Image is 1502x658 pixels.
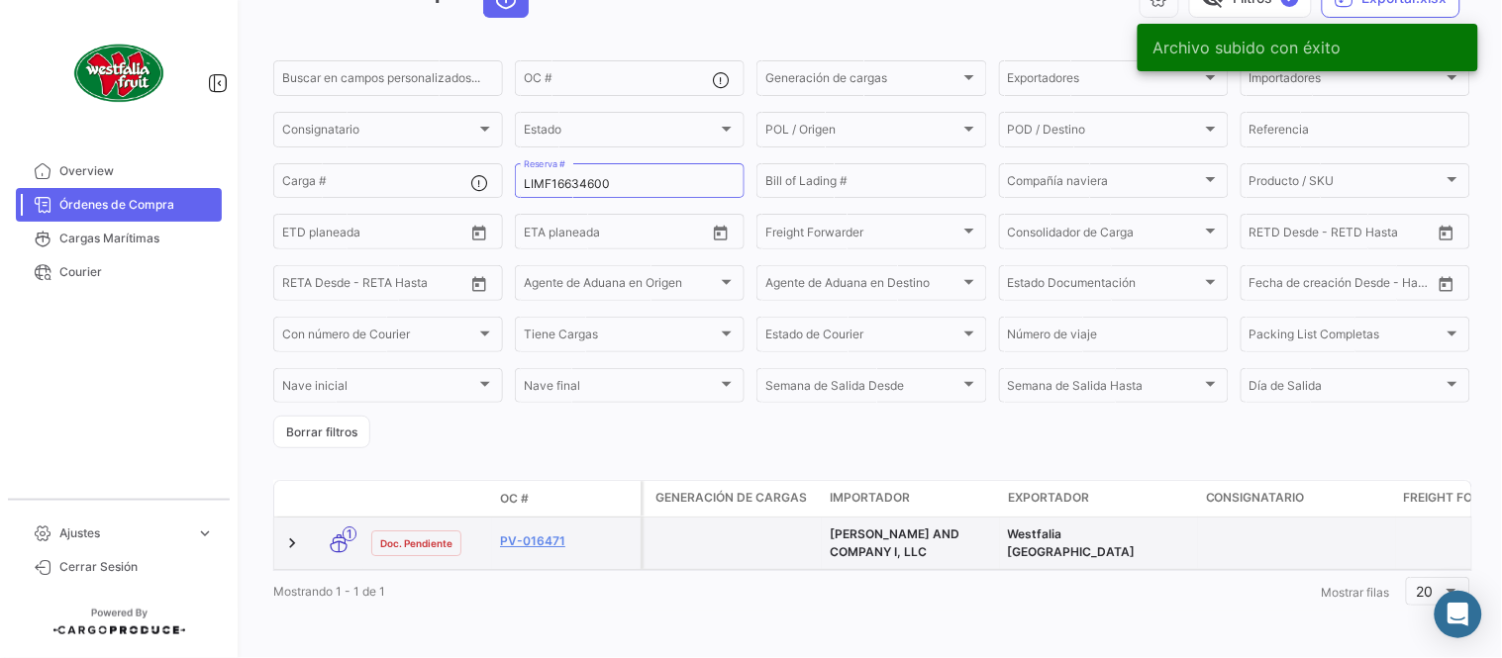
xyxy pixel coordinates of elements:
span: Día de Salida [1250,382,1444,396]
span: Courier [59,263,214,281]
span: Westfalia Perú [1008,526,1136,559]
span: Semana de Salida Desde [765,382,959,396]
a: Órdenes de Compra [16,188,222,222]
span: Agente de Aduana en Destino [765,279,959,293]
span: Mostrando 1 - 1 de 1 [273,584,385,599]
button: Open calendar [706,218,736,247]
span: Generación de cargas [765,74,959,88]
input: Hasta [332,279,419,293]
div: Open Intercom Messenger [1435,591,1482,638]
a: Overview [16,154,222,188]
span: Ajustes [59,524,188,542]
span: OC # [500,490,529,508]
span: Órdenes de Compra [59,196,214,214]
span: Consignatario [282,126,476,140]
datatable-header-cell: Generación de cargas [644,481,822,517]
span: Nave final [524,382,718,396]
span: Freight Forwarder [765,228,959,241]
input: Desde [282,228,318,241]
span: expand_more [196,524,214,542]
span: Archivo subido con éxito [1153,38,1342,57]
datatable-header-cell: Consignatario [1198,481,1396,517]
span: Estado [524,126,718,140]
input: Desde [282,279,318,293]
input: Desde [1250,228,1285,241]
span: Doc. Pendiente [380,535,452,551]
button: Open calendar [464,218,494,247]
span: Producto / SKU [1250,177,1444,191]
img: client-50.png [69,24,168,123]
span: Tiene Cargas [524,330,718,344]
span: 20 [1417,583,1434,600]
span: Generación de cargas [655,489,807,507]
datatable-header-cell: Estado Doc. [363,491,492,507]
span: Overview [59,162,214,180]
span: Estado de Courier [765,330,959,344]
span: Consignatario [1206,489,1305,507]
span: Exportador [1008,489,1089,507]
span: Con número de Courier [282,330,476,344]
button: Borrar filtros [273,416,370,448]
span: Exportadores [1008,74,1202,88]
button: Open calendar [464,269,494,299]
span: Importador [830,489,910,507]
span: Mostrar filas [1322,585,1390,600]
input: Desde [524,228,559,241]
a: Cargas Marítimas [16,222,222,255]
input: Hasta [1299,279,1386,293]
span: POL / Origen [765,126,959,140]
span: Semana de Salida Hasta [1008,382,1202,396]
span: Cargas Marítimas [59,230,214,247]
a: PV-016471 [500,532,633,550]
datatable-header-cell: OC # [492,482,641,516]
span: Packing List Completas [1250,330,1444,344]
span: Nave inicial [282,382,476,396]
span: Compañía naviera [1008,177,1202,191]
input: Desde [1250,279,1285,293]
span: Consolidador de Carga [1008,228,1202,241]
a: Courier [16,255,222,289]
span: POD / Destino [1008,126,1202,140]
button: Open calendar [1432,218,1461,247]
span: Cerrar Sesión [59,558,214,576]
span: DAVID OPPENHEIMER AND COMPANY I, LLC [830,526,959,559]
input: Hasta [573,228,660,241]
span: 1 [343,526,356,541]
span: Estado Documentación [1008,279,1202,293]
input: Hasta [1299,228,1386,241]
datatable-header-cell: Exportador [1000,481,1198,517]
datatable-header-cell: Importador [822,481,1000,517]
a: Expand/Collapse Row [282,533,302,553]
datatable-header-cell: Modo de Transporte [314,491,363,507]
button: Open calendar [1432,269,1461,299]
input: Hasta [332,228,419,241]
span: Agente de Aduana en Origen [524,279,718,293]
